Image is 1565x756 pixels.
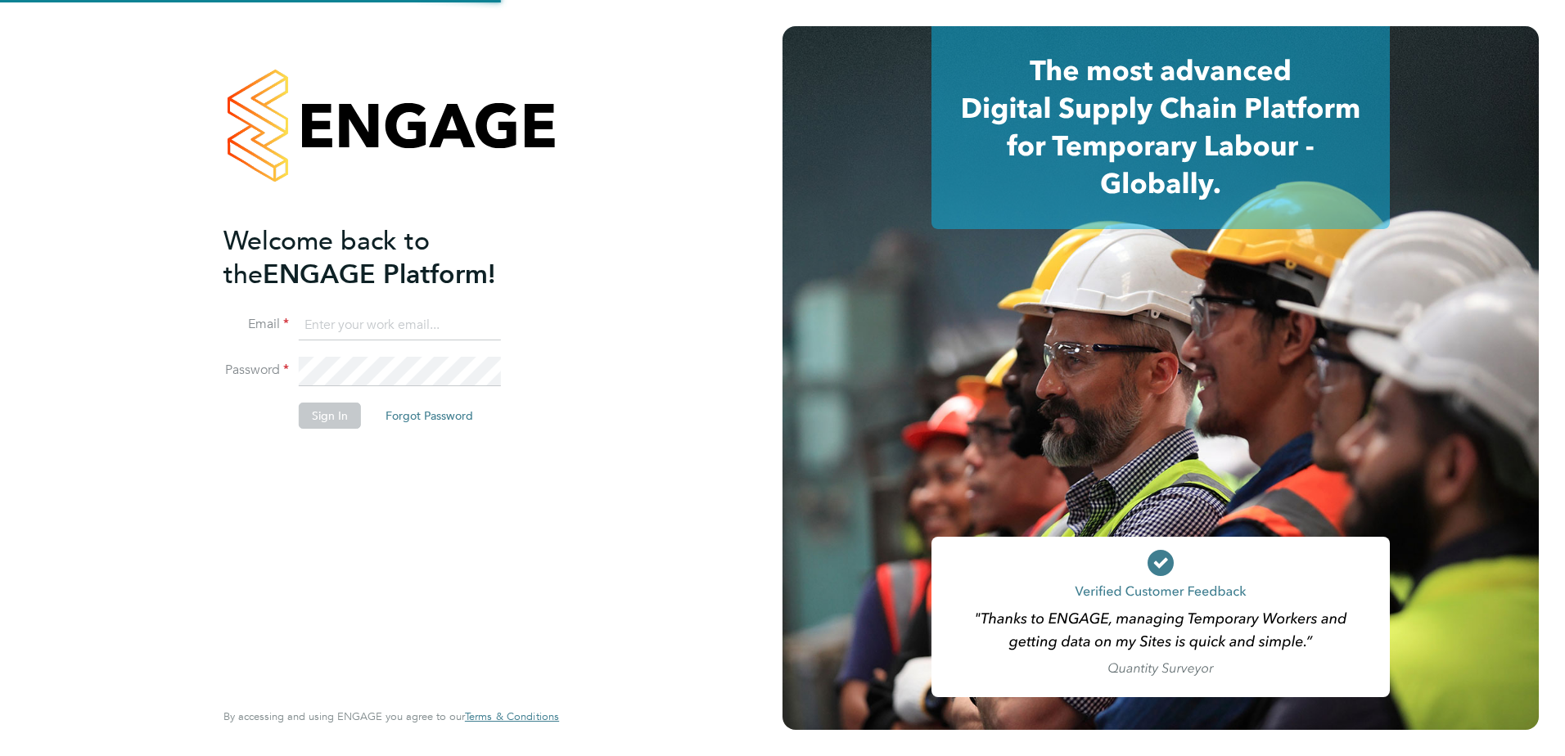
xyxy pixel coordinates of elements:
button: Sign In [299,403,361,429]
span: Welcome back to the [223,225,430,290]
h2: ENGAGE Platform! [223,224,543,291]
label: Email [223,316,289,333]
a: Terms & Conditions [465,710,559,723]
button: Forgot Password [372,403,486,429]
label: Password [223,362,289,379]
input: Enter your work email... [299,311,501,340]
span: By accessing and using ENGAGE you agree to our [223,709,559,723]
